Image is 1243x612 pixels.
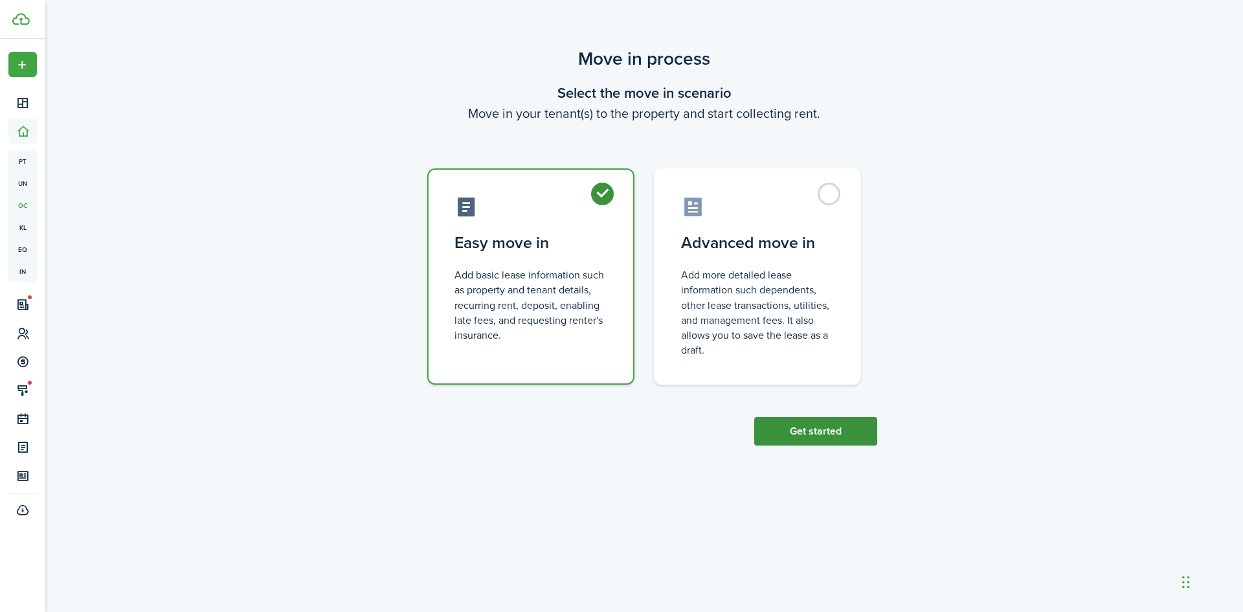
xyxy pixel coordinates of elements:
a: oc [8,194,37,216]
control-radio-card-description: Add basic lease information such as property and tenant details, recurring rent, deposit, enablin... [454,267,607,343]
wizard-step-header-title: Select the move in scenario [411,82,877,104]
div: Drag [1182,563,1190,602]
a: kl [8,216,37,238]
wizard-step-header-description: Move in your tenant(s) to the property and start collecting rent. [411,104,877,123]
button: Open menu [8,52,37,77]
scenario-title: Move in process [411,45,877,73]
control-radio-card-title: Easy move in [454,231,607,255]
control-radio-card-description: Add more detailed lease information such dependents, other lease transactions, utilities, and man... [681,267,834,357]
button: Get started [754,417,877,446]
a: pt [8,150,37,172]
a: un [8,172,37,194]
control-radio-card-title: Advanced move in [681,231,834,255]
a: in [8,260,37,282]
a: eq [8,238,37,260]
img: TenantCloud [12,13,30,25]
iframe: Chat Widget [1027,472,1243,612]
